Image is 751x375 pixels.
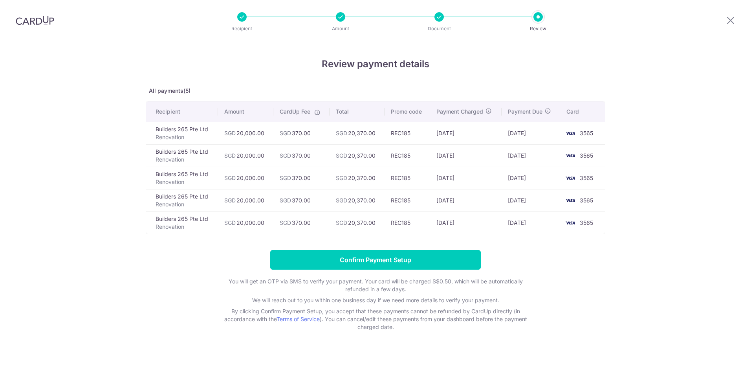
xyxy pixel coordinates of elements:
h4: Review payment details [146,57,605,71]
p: You will get an OTP via SMS to verify your payment. Your card will be charged S$0.50, which will ... [218,278,533,293]
td: REC185 [385,144,430,167]
p: Renovation [156,133,212,141]
td: [DATE] [430,189,502,211]
td: 20,000.00 [218,211,273,234]
p: Renovation [156,178,212,186]
td: Builders 265 Pte Ltd [146,167,218,189]
img: <span class="translation_missing" title="translation missing: en.account_steps.new_confirm_form.b... [562,151,578,160]
span: 3565 [580,219,593,226]
p: Recipient [213,25,271,33]
input: Confirm Payment Setup [270,250,481,270]
img: CardUp [16,16,54,25]
td: REC185 [385,122,430,144]
img: <span class="translation_missing" title="translation missing: en.account_steps.new_confirm_form.b... [562,129,578,138]
span: Payment Due [508,108,542,116]
span: SGD [224,219,236,226]
td: [DATE] [430,167,502,189]
td: [DATE] [502,189,560,211]
img: <span class="translation_missing" title="translation missing: en.account_steps.new_confirm_form.b... [562,218,578,228]
span: SGD [280,130,291,136]
span: Payment Charged [436,108,483,116]
td: [DATE] [430,122,502,144]
span: SGD [336,175,347,181]
td: [DATE] [502,211,560,234]
td: Builders 265 Pte Ltd [146,189,218,211]
th: Recipient [146,101,218,122]
p: All payments(5) [146,87,605,95]
span: 3565 [580,130,593,136]
span: SGD [336,219,347,226]
span: SGD [280,219,291,226]
td: 20,370.00 [330,167,385,189]
td: 370.00 [273,167,330,189]
td: 20,370.00 [330,189,385,211]
p: Renovation [156,156,212,164]
td: [DATE] [502,144,560,167]
td: [DATE] [502,167,560,189]
p: Renovation [156,200,212,208]
td: Builders 265 Pte Ltd [146,211,218,234]
td: [DATE] [430,211,502,234]
p: Amount [311,25,370,33]
td: 20,000.00 [218,167,273,189]
p: Review [509,25,567,33]
td: 20,000.00 [218,189,273,211]
p: By clicking Confirm Payment Setup, you accept that these payments cannot be refunded by CardUp di... [218,307,533,331]
span: SGD [224,175,236,181]
span: SGD [224,130,236,136]
td: Builders 265 Pte Ltd [146,122,218,144]
td: 20,370.00 [330,144,385,167]
td: 370.00 [273,211,330,234]
img: <span class="translation_missing" title="translation missing: en.account_steps.new_confirm_form.b... [562,173,578,183]
td: 370.00 [273,144,330,167]
td: 370.00 [273,189,330,211]
a: Terms of Service [277,316,320,322]
p: Document [410,25,468,33]
td: 20,370.00 [330,122,385,144]
td: REC185 [385,189,430,211]
th: Promo code [385,101,430,122]
span: SGD [280,152,291,159]
td: [DATE] [430,144,502,167]
td: REC185 [385,167,430,189]
span: SGD [336,152,347,159]
p: Renovation [156,223,212,231]
th: Amount [218,101,273,122]
span: 3565 [580,175,593,181]
span: 3565 [580,152,593,159]
td: 20,370.00 [330,211,385,234]
td: Builders 265 Pte Ltd [146,144,218,167]
td: [DATE] [502,122,560,144]
th: Total [330,101,385,122]
span: CardUp Fee [280,108,310,116]
td: 20,000.00 [218,144,273,167]
th: Card [560,101,605,122]
p: We will reach out to you within one business day if we need more details to verify your payment. [218,296,533,304]
span: SGD [224,152,236,159]
span: SGD [336,197,347,204]
span: 3565 [580,197,593,204]
span: SGD [336,130,347,136]
span: SGD [280,197,291,204]
td: REC185 [385,211,430,234]
span: SGD [280,175,291,181]
td: 370.00 [273,122,330,144]
img: <span class="translation_missing" title="translation missing: en.account_steps.new_confirm_form.b... [562,196,578,205]
span: SGD [224,197,236,204]
td: 20,000.00 [218,122,273,144]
